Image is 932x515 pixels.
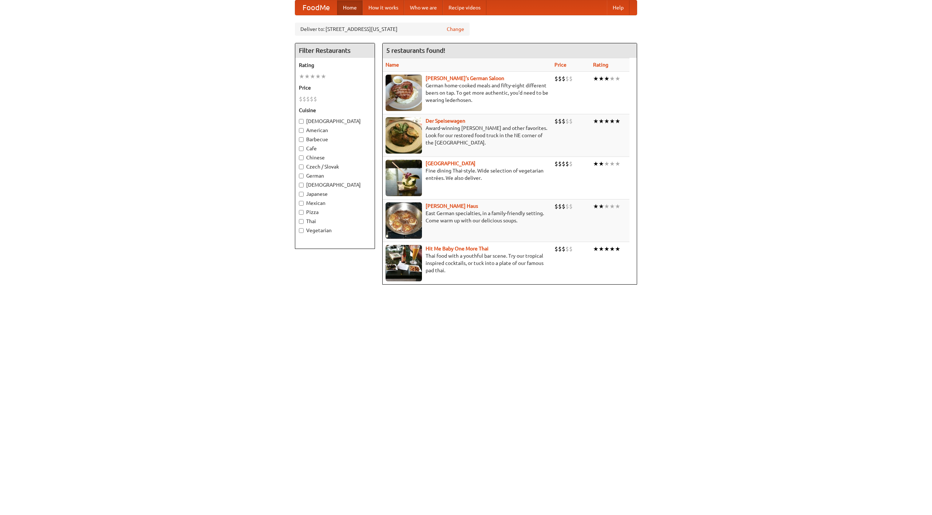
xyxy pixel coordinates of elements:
label: Pizza [299,209,371,216]
li: $ [554,245,558,253]
li: ★ [593,160,599,168]
li: $ [569,202,573,210]
li: ★ [593,202,599,210]
li: ★ [609,75,615,83]
li: ★ [315,72,321,80]
label: Mexican [299,199,371,207]
li: $ [565,245,569,253]
input: [DEMOGRAPHIC_DATA] [299,119,304,124]
a: [PERSON_NAME] Haus [426,203,478,209]
li: $ [310,95,313,103]
a: Name [386,62,399,68]
li: ★ [604,202,609,210]
h5: Rating [299,62,371,69]
input: Vegetarian [299,228,304,233]
li: ★ [321,72,326,80]
label: Barbecue [299,136,371,143]
p: Award-winning [PERSON_NAME] and other favorites. Look for our restored food truck in the NE corne... [386,124,549,146]
li: $ [562,245,565,253]
label: German [299,172,371,179]
li: $ [565,202,569,210]
li: $ [565,117,569,125]
li: $ [562,160,565,168]
a: Recipe videos [443,0,486,15]
input: Czech / Slovak [299,165,304,169]
label: Vegetarian [299,227,371,234]
li: ★ [615,160,620,168]
a: [PERSON_NAME]'s German Saloon [426,75,504,81]
li: ★ [599,117,604,125]
a: Change [447,25,464,33]
label: Japanese [299,190,371,198]
a: Home [337,0,363,15]
a: Who we are [404,0,443,15]
input: German [299,174,304,178]
li: $ [565,75,569,83]
li: $ [554,117,558,125]
a: Price [554,62,566,68]
label: Czech / Slovak [299,163,371,170]
img: speisewagen.jpg [386,117,422,154]
img: babythai.jpg [386,245,422,281]
img: esthers.jpg [386,75,422,111]
li: $ [299,95,303,103]
li: $ [569,75,573,83]
li: ★ [599,245,604,253]
p: German home-cooked meals and fifty-eight different beers on tap. To get more authentic, you'd nee... [386,82,549,104]
li: $ [313,95,317,103]
li: ★ [604,245,609,253]
label: [DEMOGRAPHIC_DATA] [299,181,371,189]
label: American [299,127,371,134]
li: $ [569,160,573,168]
input: Cafe [299,146,304,151]
li: ★ [310,72,315,80]
li: ★ [599,75,604,83]
h4: Filter Restaurants [295,43,375,58]
li: $ [558,245,562,253]
li: $ [558,117,562,125]
li: ★ [599,202,604,210]
input: Chinese [299,155,304,160]
li: ★ [593,245,599,253]
li: ★ [609,160,615,168]
input: Thai [299,219,304,224]
li: ★ [609,245,615,253]
li: ★ [615,117,620,125]
li: ★ [615,245,620,253]
li: $ [569,117,573,125]
li: $ [562,202,565,210]
a: Help [607,0,629,15]
li: ★ [609,117,615,125]
a: Der Speisewagen [426,118,465,124]
li: ★ [599,160,604,168]
input: Mexican [299,201,304,206]
li: $ [562,75,565,83]
input: Pizza [299,210,304,215]
a: FoodMe [295,0,337,15]
li: ★ [304,72,310,80]
h5: Price [299,84,371,91]
li: $ [562,117,565,125]
li: $ [554,202,558,210]
li: ★ [604,117,609,125]
p: Thai food with a youthful bar scene. Try our tropical inspired cocktails, or tuck into a plate of... [386,252,549,274]
li: $ [569,245,573,253]
p: East German specialties, in a family-friendly setting. Come warm up with our delicious soups. [386,210,549,224]
li: $ [558,202,562,210]
li: ★ [299,72,304,80]
li: $ [303,95,306,103]
div: Deliver to: [STREET_ADDRESS][US_STATE] [295,23,470,36]
li: ★ [609,202,615,210]
img: kohlhaus.jpg [386,202,422,239]
li: $ [306,95,310,103]
ng-pluralize: 5 restaurants found! [386,47,445,54]
li: $ [565,160,569,168]
p: Fine dining Thai-style. Wide selection of vegetarian entrées. We also deliver. [386,167,549,182]
li: ★ [604,75,609,83]
li: ★ [604,160,609,168]
li: $ [558,160,562,168]
a: Hit Me Baby One More Thai [426,246,489,251]
label: [DEMOGRAPHIC_DATA] [299,118,371,125]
